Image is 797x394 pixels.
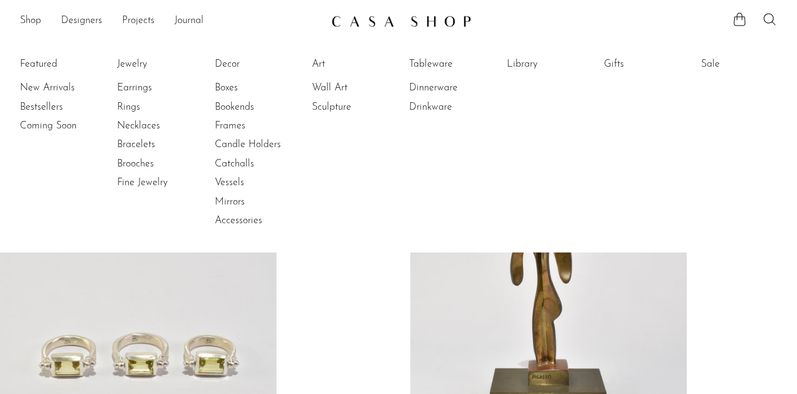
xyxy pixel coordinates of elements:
[604,57,697,71] a: Gifts
[61,13,102,29] a: Designers
[215,81,308,95] a: Boxes
[117,176,210,190] a: Fine Jewelry
[215,157,308,171] a: Catchalls
[117,157,210,171] a: Brooches
[215,214,308,228] a: Accessories
[409,81,502,95] a: Dinnerware
[312,55,405,117] ul: Art
[507,57,600,71] a: Library
[215,138,308,151] a: Candle Holders
[20,100,113,114] a: Bestsellers
[215,55,308,231] ul: Decor
[215,176,308,190] a: Vessels
[215,100,308,114] a: Bookends
[312,81,405,95] a: Wall Art
[215,195,308,209] a: Mirrors
[215,119,308,133] a: Frames
[20,11,321,32] nav: Desktop navigation
[701,55,795,79] ul: Sale
[604,55,697,79] ul: Gifts
[20,81,113,95] a: New Arrivals
[20,119,113,133] a: Coming Soon
[117,138,210,151] a: Bracelets
[312,57,405,71] a: Art
[122,13,154,29] a: Projects
[20,13,41,29] a: Shop
[117,57,210,71] a: Jewelry
[409,55,502,117] ul: Tableware
[117,55,210,193] ul: Jewelry
[117,81,210,95] a: Earrings
[117,100,210,114] a: Rings
[20,79,113,135] ul: Featured
[507,55,600,79] ul: Library
[409,57,502,71] a: Tableware
[701,57,795,71] a: Sale
[174,13,204,29] a: Journal
[215,57,308,71] a: Decor
[312,100,405,114] a: Sculpture
[20,11,321,32] ul: NEW HEADER MENU
[409,100,502,114] a: Drinkware
[117,119,210,133] a: Necklaces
